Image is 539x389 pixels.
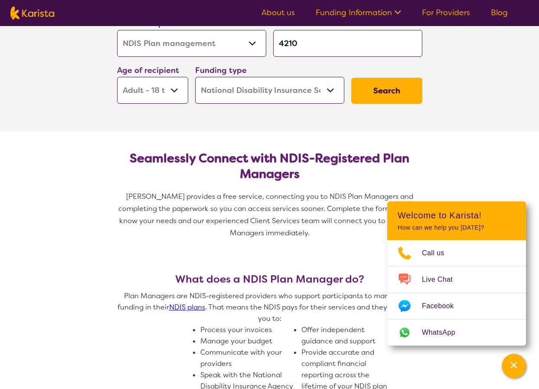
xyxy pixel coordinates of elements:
li: Manage your budget [200,336,294,347]
span: WhatsApp [422,326,466,339]
h2: Welcome to Karista! [398,210,516,221]
button: Channel Menu [502,354,526,378]
label: Age of recipient [117,65,179,76]
p: How can we help you [DATE]? [398,224,516,231]
button: Search [351,78,422,104]
a: Web link opens in a new tab. [387,320,526,346]
li: Communicate with your providers [200,347,294,369]
ul: Choose channel [387,240,526,346]
span: Live Chat [422,273,463,286]
span: Facebook [422,300,464,313]
span: Call us [422,247,455,260]
input: Type [273,30,422,57]
img: Karista logo [10,7,54,20]
label: Funding type [195,65,247,76]
li: Process your invoices [200,324,294,336]
h3: What does a NDIS Plan Manager do? [114,273,426,285]
a: Funding Information [316,7,401,18]
h2: Seamlessly Connect with NDIS-Registered Plan Managers [124,151,415,182]
a: About us [261,7,295,18]
a: Blog [491,7,508,18]
li: Offer independent guidance and support [301,324,395,347]
div: Channel Menu [387,201,526,346]
a: NDIS plans [169,303,205,312]
p: Plan Managers are NDIS-registered providers who support participants to manage the funding in the... [114,290,426,324]
span: [PERSON_NAME] provides a free service, connecting you to NDIS Plan Managers and completing the pa... [118,192,422,237]
a: For Providers [422,7,470,18]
